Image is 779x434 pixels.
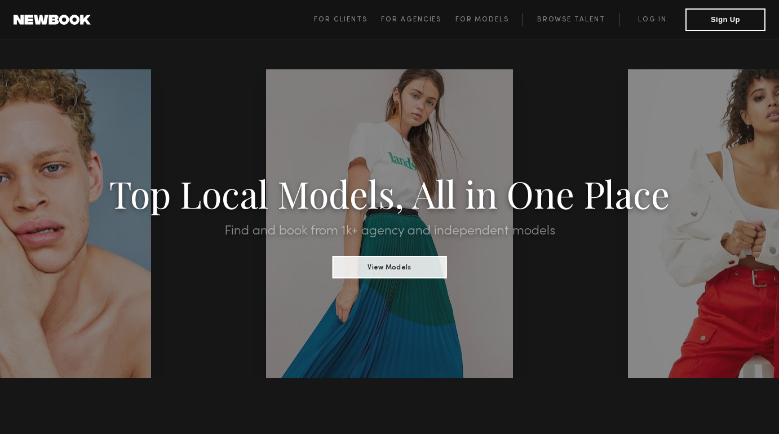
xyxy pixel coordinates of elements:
[59,176,721,211] h1: Top Local Models, All in One Place
[523,13,619,26] a: Browse Talent
[619,13,685,26] a: Log in
[455,13,523,26] a: For Models
[333,260,447,272] a: View Models
[314,16,368,23] span: For Clients
[381,16,441,23] span: For Agencies
[381,13,455,26] a: For Agencies
[314,13,381,26] a: For Clients
[455,16,509,23] span: For Models
[333,256,447,278] button: View Models
[685,8,765,31] button: Sign Up
[59,224,721,238] h2: Find and book from 1k+ agency and independent models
